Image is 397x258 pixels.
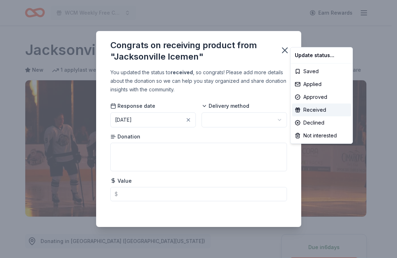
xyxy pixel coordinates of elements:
div: Applied [292,78,351,91]
div: Update status... [292,49,351,62]
div: Approved [292,91,351,103]
div: Declined [292,116,351,129]
span: WCM Weekly Free Community Bingo [GEOGRAPHIC_DATA] [US_STATE] [65,9,122,17]
div: Not interested [292,129,351,142]
div: Saved [292,65,351,78]
div: Received [292,103,351,116]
